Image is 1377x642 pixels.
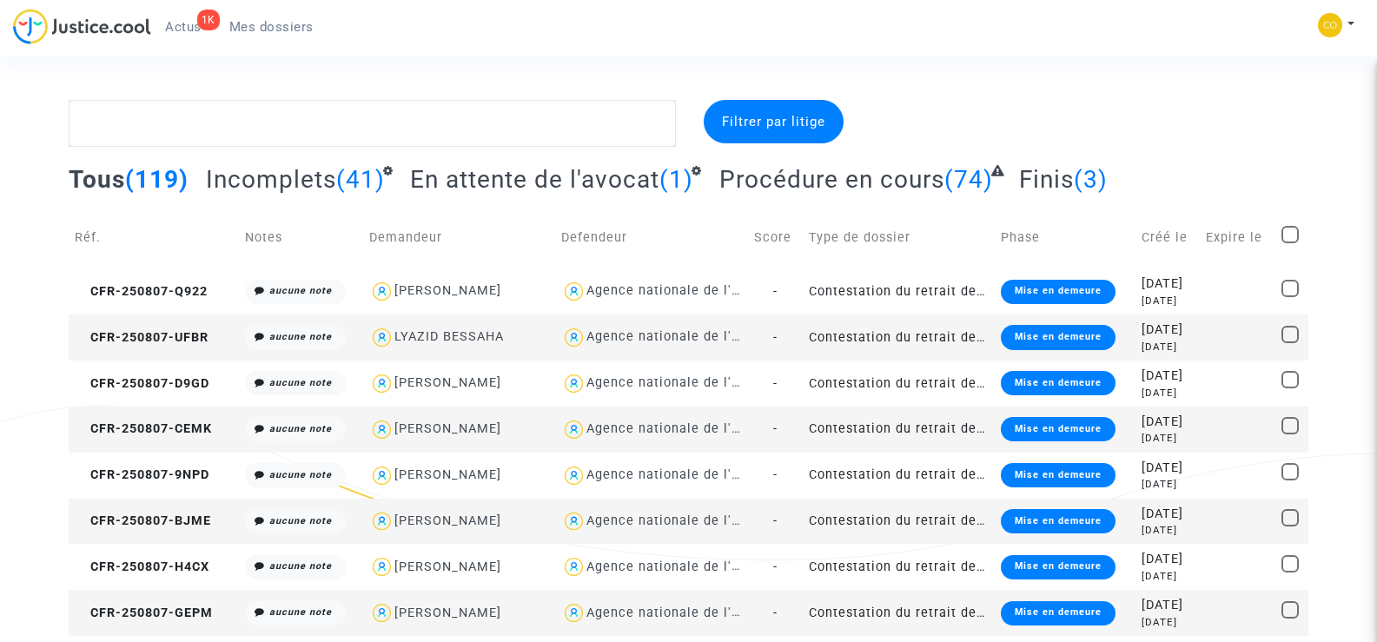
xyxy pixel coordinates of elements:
span: Actus [165,19,202,35]
div: [DATE] [1142,459,1194,478]
span: CFR-250807-H4CX [75,559,209,574]
img: 84a266a8493598cb3cce1313e02c3431 [1318,13,1342,37]
div: [DATE] [1142,550,1194,569]
span: Filtrer par litige [722,114,825,129]
i: aucune note [269,285,332,296]
div: [DATE] [1142,431,1194,446]
span: - [773,513,778,528]
div: [PERSON_NAME] [394,467,501,482]
img: icon-user.svg [561,509,586,534]
img: jc-logo.svg [13,9,151,44]
div: LYAZID BESSAHA [394,329,504,344]
img: icon-user.svg [369,325,394,350]
td: Créé le [1135,207,1200,268]
span: - [773,467,778,482]
div: 1K [197,10,220,30]
div: Agence nationale de l'habitat [586,559,778,574]
i: aucune note [269,606,332,618]
div: Mise en demeure [1001,463,1116,487]
td: Contestation du retrait de [PERSON_NAME] par l'ANAH (mandataire) [803,314,995,361]
div: [DATE] [1142,321,1194,340]
span: Tous [69,165,125,194]
td: Score [748,207,803,268]
td: Type de dossier [803,207,995,268]
span: Procédure en cours [719,165,944,194]
span: (74) [944,165,993,194]
span: (119) [125,165,189,194]
span: - [773,284,778,299]
span: CFR-250807-D9GD [75,376,209,391]
div: [DATE] [1142,596,1194,615]
div: Agence nationale de l'habitat [586,375,778,390]
td: Defendeur [555,207,747,268]
img: icon-user.svg [561,463,586,488]
span: - [773,606,778,620]
span: CFR-250807-CEMK [75,421,212,436]
td: Contestation du retrait de [PERSON_NAME] par l'ANAH (mandataire) [803,453,995,499]
td: Contestation du retrait de [PERSON_NAME] par l'ANAH (mandataire) [803,499,995,545]
img: icon-user.svg [561,417,586,442]
div: Mise en demeure [1001,509,1116,533]
div: [DATE] [1142,413,1194,432]
div: Agence nationale de l'habitat [586,421,778,436]
div: Agence nationale de l'habitat [586,513,778,528]
span: (3) [1074,165,1108,194]
img: icon-user.svg [561,279,586,304]
span: Mes dossiers [229,19,314,35]
span: En attente de l'avocat [410,165,659,194]
img: icon-user.svg [561,554,586,579]
td: Contestation du retrait de [PERSON_NAME] par l'ANAH (mandataire) [803,268,995,314]
img: icon-user.svg [369,371,394,396]
img: icon-user.svg [369,279,394,304]
i: aucune note [269,469,332,480]
span: CFR-250807-9NPD [75,467,209,482]
td: Contestation du retrait de [PERSON_NAME] par l'ANAH (mandataire) [803,590,995,636]
a: 1KActus [151,14,215,40]
div: Agence nationale de l'habitat [586,329,778,344]
span: - [773,559,778,574]
div: [PERSON_NAME] [394,606,501,620]
i: aucune note [269,377,332,388]
div: Agence nationale de l'habitat [586,606,778,620]
img: icon-user.svg [369,600,394,625]
span: (41) [336,165,385,194]
img: icon-user.svg [369,463,394,488]
td: Contestation du retrait de [PERSON_NAME] par l'ANAH (mandataire) [803,407,995,453]
img: icon-user.svg [369,417,394,442]
img: icon-user.svg [561,371,586,396]
div: [PERSON_NAME] [394,421,501,436]
td: Demandeur [363,207,555,268]
div: Mise en demeure [1001,601,1116,625]
div: [DATE] [1142,386,1194,400]
td: Notes [239,207,363,268]
div: Mise en demeure [1001,280,1116,304]
span: CFR-250807-Q922 [75,284,208,299]
i: aucune note [269,560,332,572]
div: [PERSON_NAME] [394,559,501,574]
td: Contestation du retrait de [PERSON_NAME] par l'ANAH (mandataire) [803,544,995,590]
div: Agence nationale de l'habitat [586,467,778,482]
div: [DATE] [1142,523,1194,538]
span: Finis [1019,165,1074,194]
span: CFR-250807-GEPM [75,606,213,620]
div: [DATE] [1142,275,1194,294]
i: aucune note [269,331,332,342]
td: Réf. [69,207,239,268]
div: [DATE] [1142,615,1194,630]
div: Agence nationale de l'habitat [586,283,778,298]
span: - [773,421,778,436]
div: Mise en demeure [1001,417,1116,441]
div: [DATE] [1142,505,1194,524]
img: icon-user.svg [561,600,586,625]
i: aucune note [269,515,332,526]
div: Mise en demeure [1001,555,1116,579]
div: [DATE] [1142,340,1194,354]
span: (1) [659,165,693,194]
img: icon-user.svg [369,554,394,579]
div: [DATE] [1142,367,1194,386]
td: Expire le [1200,207,1275,268]
div: [PERSON_NAME] [394,375,501,390]
img: icon-user.svg [369,509,394,534]
span: CFR-250807-BJME [75,513,211,528]
span: CFR-250807-UFBR [75,330,209,345]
